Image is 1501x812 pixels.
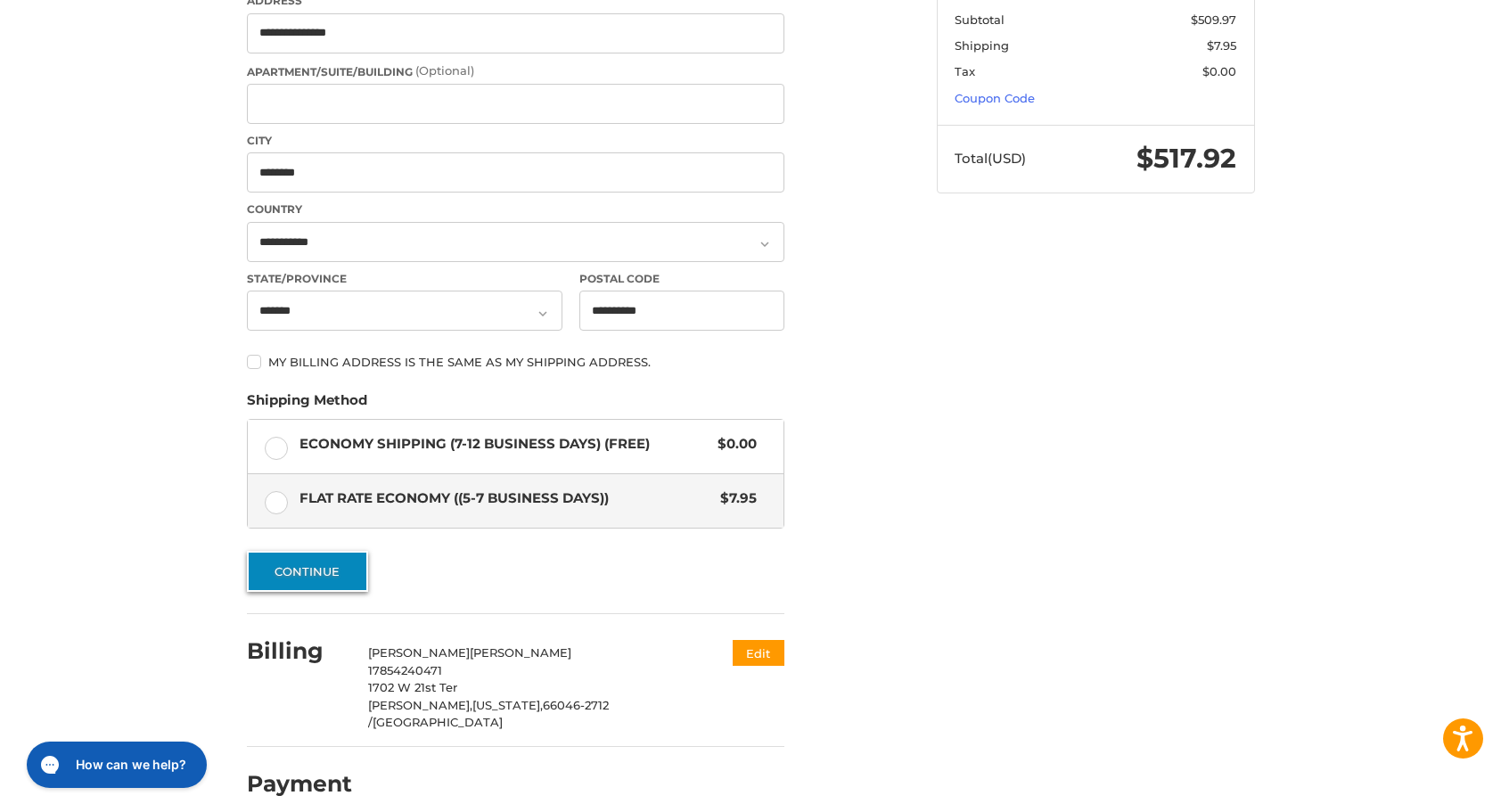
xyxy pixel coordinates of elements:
span: [PERSON_NAME] [470,645,571,660]
legend: Shipping Method [247,390,367,419]
h2: Payment [247,770,352,798]
button: Edit [733,640,784,666]
span: Subtotal [955,12,1005,27]
span: 1702 W 21st Ter [368,680,457,694]
span: 17854240471 [368,663,442,677]
label: My billing address is the same as my shipping address. [247,355,784,369]
span: [GEOGRAPHIC_DATA] [373,715,503,729]
span: Economy Shipping (7-12 Business Days) (Free) [299,434,709,455]
span: [PERSON_NAME], [368,698,472,712]
span: [US_STATE], [472,698,543,712]
span: Tax [955,64,975,78]
label: Apartment/Suite/Building [247,62,784,80]
span: $7.95 [1207,38,1236,53]
span: $0.00 [1202,64,1236,78]
label: Country [247,201,784,217]
label: State/Province [247,271,562,287]
span: $517.92 [1136,142,1236,175]
span: $7.95 [712,488,758,509]
span: Flat Rate Economy ((5-7 Business Days)) [299,488,712,509]
label: City [247,133,784,149]
span: Total (USD) [955,150,1026,167]
span: Shipping [955,38,1009,53]
label: Postal Code [579,271,784,287]
span: [PERSON_NAME] [368,645,470,660]
a: Coupon Code [955,91,1035,105]
span: $0.00 [709,434,758,455]
iframe: Gorgias live chat messenger [18,735,212,794]
button: Continue [247,551,368,592]
span: $509.97 [1191,12,1236,27]
small: (Optional) [415,63,474,78]
h2: Billing [247,637,351,665]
